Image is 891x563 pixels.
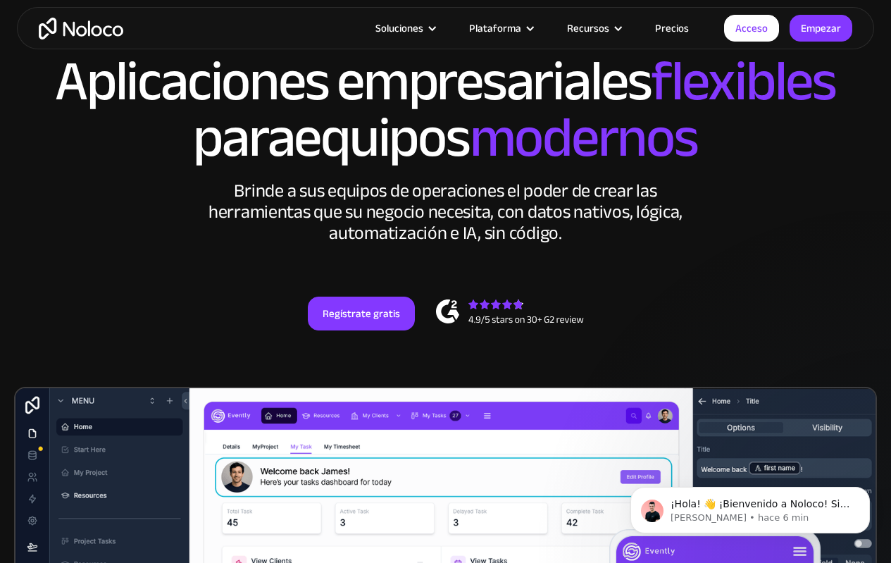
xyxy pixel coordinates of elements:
iframe: Mensaje de notificaciones del intercomunicador [609,457,891,556]
font: Acceso [735,18,768,38]
font: flexibles [652,29,836,134]
font: Regístrate gratis [323,304,400,323]
font: para [193,85,294,190]
font: Brinde a sus equipos de operaciones el poder de crear las herramientas que su negocio necesita, c... [208,173,683,250]
font: modernos [470,85,698,190]
div: Recursos [549,19,637,37]
font: Precios [655,18,689,38]
font: Recursos [567,18,609,38]
a: Regístrate gratis [308,297,415,330]
font: Empezar [801,18,841,38]
div: Soluciones [358,19,451,37]
a: hogar [39,18,123,39]
a: Empezar [790,15,852,42]
a: Acceso [724,15,779,42]
font: Aplicaciones empresariales [55,29,652,134]
font: Plataforma [469,18,521,38]
a: Precios [637,19,706,37]
font: Soluciones [375,18,423,38]
font: equipos [294,85,469,190]
div: Plataforma [451,19,549,37]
